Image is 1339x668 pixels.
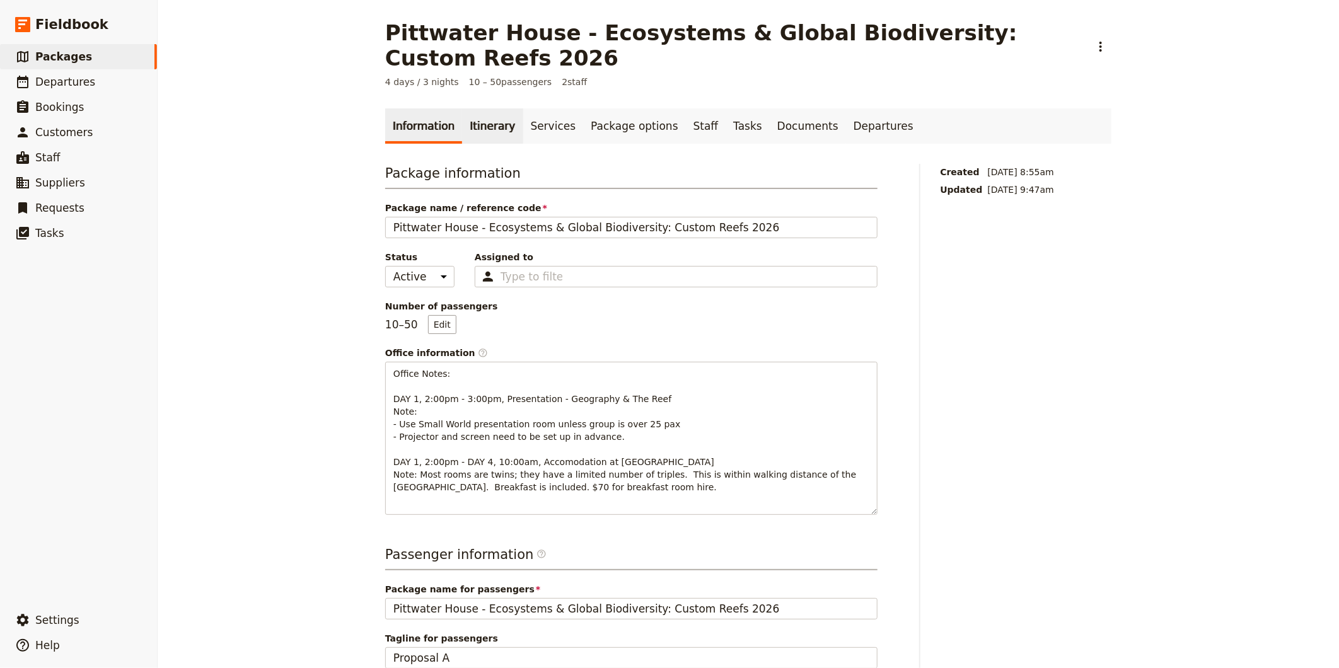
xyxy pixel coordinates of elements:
span: ​ [478,348,488,358]
div: Office information [385,347,878,359]
span: 10 – 50 passengers [469,76,552,88]
button: Actions [1090,36,1111,57]
span: Number of passengers [385,300,878,313]
input: Package name for passengers [385,598,878,619]
span: Tagline for passengers [385,632,878,645]
span: ​ [536,549,547,564]
a: Services [523,108,584,144]
a: Departures [846,108,921,144]
h3: Passenger information [385,545,878,570]
span: Help [35,639,60,652]
select: Status [385,266,455,287]
input: Package name / reference code [385,217,878,238]
a: Tasks [726,108,770,144]
a: Itinerary [462,108,523,144]
span: ​ [536,549,547,559]
span: 4 days / 3 nights [385,76,459,88]
a: Information [385,108,462,144]
span: Tasks [35,227,64,239]
p: 10 – 50 [385,315,456,334]
span: Customers [35,126,93,139]
span: Packages [35,50,92,63]
span: Created [941,166,983,178]
span: Package name for passengers [385,583,878,596]
span: Suppliers [35,176,85,189]
h3: Package information [385,164,878,189]
span: Fieldbook [35,15,108,34]
span: Departures [35,76,95,88]
span: 2 staff [562,76,587,88]
span: Assigned to [475,251,878,263]
a: Documents [770,108,846,144]
input: Assigned to [501,269,562,284]
span: Package name / reference code [385,202,878,214]
span: Office Notes: DAY 1, 2:00pm - 3:00pm, Presentation - Geography & The Reef Note: - Use Small World... [393,369,859,492]
span: Requests [35,202,84,214]
span: Settings [35,614,79,626]
a: Staff [686,108,726,144]
span: Bookings [35,101,84,113]
span: Staff [35,151,61,164]
span: [DATE] 9:47am [988,183,1054,196]
span: Status [385,251,455,263]
span: Updated [941,183,983,196]
button: Number of passengers10–50 [428,315,456,334]
a: Package options [583,108,685,144]
span: [DATE] 8:55am [988,166,1054,178]
h1: Pittwater House - Ecosystems & Global Biodiversity: Custom Reefs 2026 [385,20,1082,71]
